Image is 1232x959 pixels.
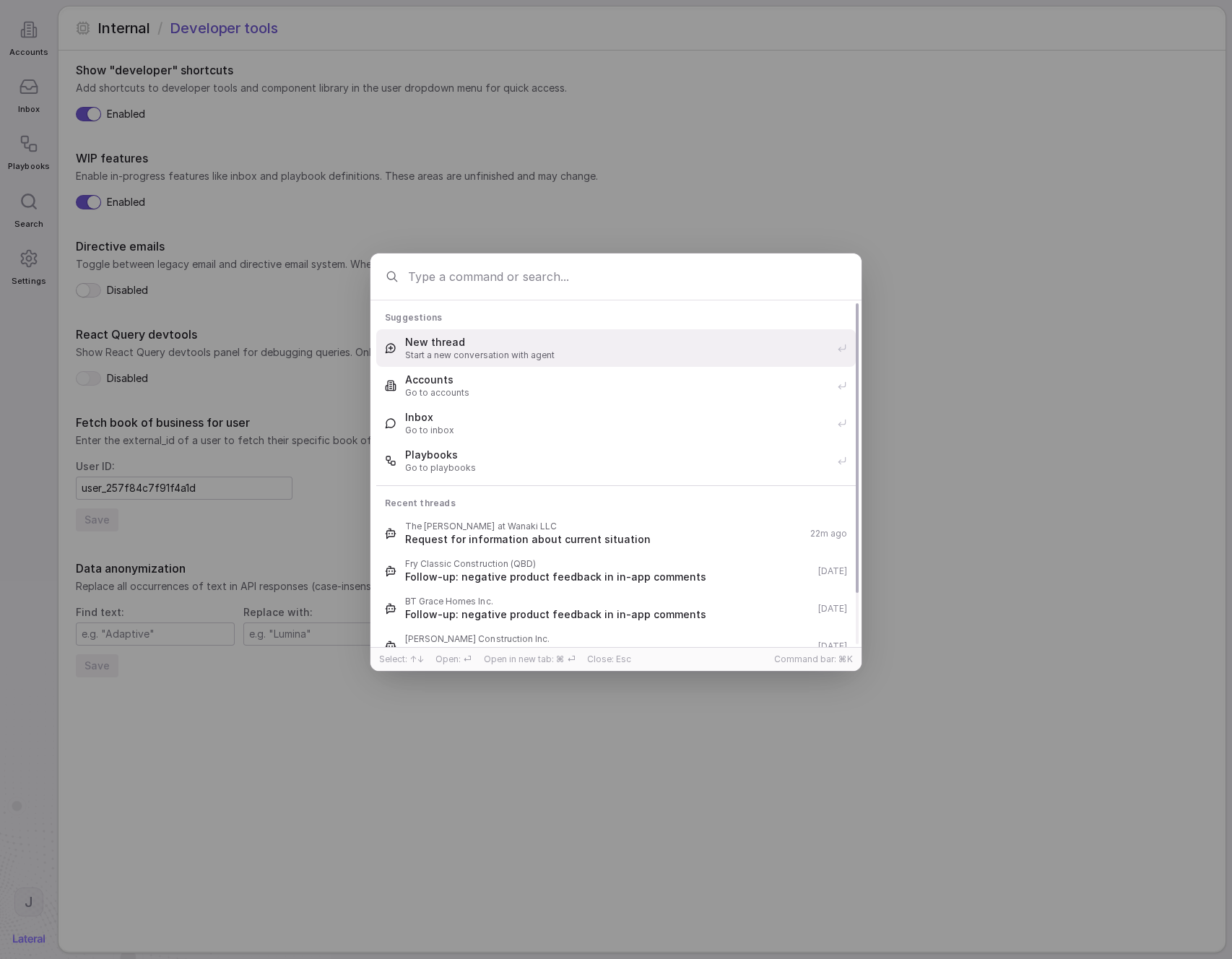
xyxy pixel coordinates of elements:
input: Type a command or search... [408,263,852,290]
span: Fry Classic Construction (QBD) [405,558,810,570]
span: [DATE] [818,565,847,577]
span: [DATE] [818,641,847,652]
span: Open: ⏎ [435,654,472,665]
span: Accounts [405,373,828,387]
span: Follow-up: negative product feedback in in-app comments [405,570,810,584]
span: Go to accounts [405,387,828,399]
span: No contact in over 90 days [405,645,810,659]
span: Inbox [405,410,828,425]
span: Start a new conversation with agent [405,350,828,361]
span: The [PERSON_NAME] at Wanaki LLC [405,521,802,532]
span: [DATE] [818,603,847,615]
span: Recent threads [385,498,456,509]
span: Go to playbooks [405,462,828,474]
span: New thread [405,335,828,350]
span: Request for information about current situation [405,532,802,547]
span: Go to inbox [405,425,828,436]
span: Playbooks [405,448,828,462]
span: 22m ago [810,528,847,539]
span: Follow-up: negative product feedback in in-app comments [405,607,810,622]
span: Command bar: ⌘K [774,654,853,665]
span: BT Grace Homes Inc. [405,596,810,607]
span: [PERSON_NAME] Construction Inc. [405,633,810,645]
span: Select: ↑↓ [379,654,424,665]
span: Suggestions [385,312,442,324]
span: Close: Esc [587,654,631,665]
span: Open in new tab: ⌘ ⏎ [484,654,576,665]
